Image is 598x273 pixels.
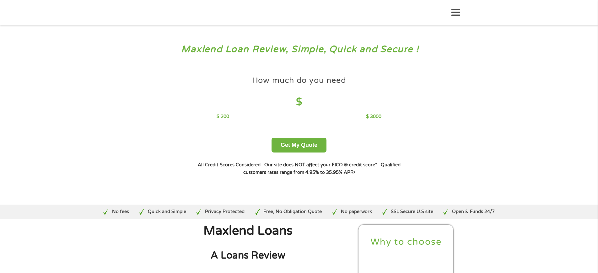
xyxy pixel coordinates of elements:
strong: All Credit Scores Considered [198,162,261,168]
p: Free, No Obligation Quote [263,208,322,215]
h2: A Loans Review [144,249,352,262]
p: $ 3000 [366,113,381,120]
p: SSL Secure U.S site [391,208,433,215]
h4: $ [217,96,381,109]
p: Open & Funds 24/7 [452,208,495,215]
p: Privacy Protected [205,208,245,215]
button: Get My Quote [272,138,326,153]
p: No fees [112,208,129,215]
p: No paperwork [341,208,372,215]
p: $ 200 [217,113,229,120]
h2: Why to choose [364,236,449,248]
h4: How much do you need [252,75,346,86]
strong: Our site does NOT affect your FICO ® credit score* [264,162,377,168]
p: Quick and Simple [148,208,186,215]
span: Maxlend Loans [203,223,293,238]
h3: Maxlend Loan Review, Simple, Quick and Secure ! [18,44,580,55]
